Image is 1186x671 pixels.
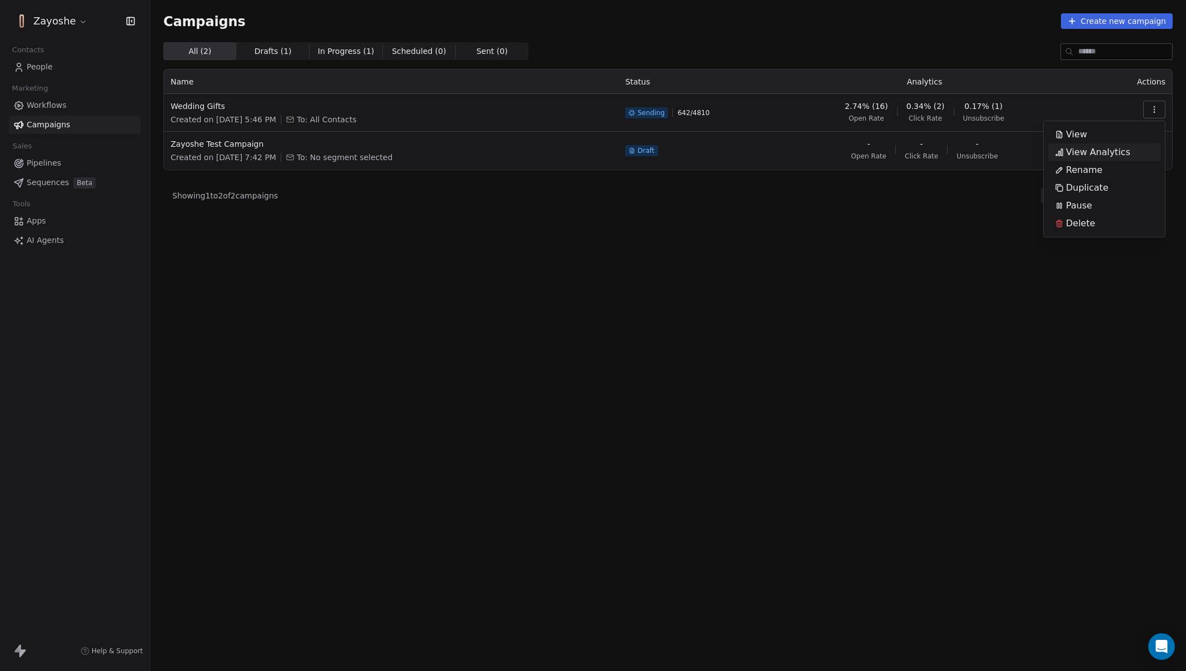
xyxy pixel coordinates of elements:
span: Pause [1066,199,1092,212]
span: Delete [1066,217,1095,230]
span: View Analytics [1066,146,1130,159]
div: Suggestions [1048,126,1160,232]
span: Duplicate [1066,181,1108,195]
span: View [1066,128,1087,141]
span: Rename [1066,163,1103,177]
